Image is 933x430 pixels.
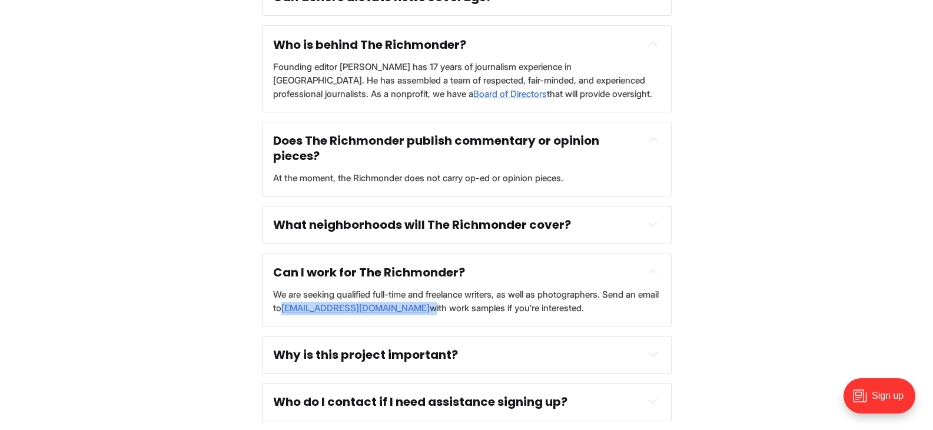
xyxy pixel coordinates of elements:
[646,265,660,279] button: Expand toggle to read content
[273,346,458,363] strong: Why is this project important?
[646,37,660,51] button: Expand toggle to read content
[430,302,584,314] span: with work samples if you’re interested.
[646,217,660,231] button: Expand toggle to read content
[281,302,430,314] a: [EMAIL_ADDRESS][DOMAIN_NAME]
[646,347,660,361] button: Expand toggle to read content
[273,61,648,99] span: Founding editor [PERSON_NAME] has 17 years of journalism experience in [GEOGRAPHIC_DATA]. He has ...
[273,216,571,233] strong: What neighborhoods will The Richmonder cover?
[273,172,563,184] span: At the moment, the Richmonder does not carry op-ed or opinion pieces.
[273,264,465,281] strong: Can I work for The Richmonder?
[273,36,466,53] strong: Who is behind The Richmonder?
[273,132,602,164] strong: Does The Richmonder publish commentary or opinion pieces?
[646,133,660,147] button: Expand toggle to read content
[834,372,933,430] iframe: portal-trigger
[547,88,652,99] span: that will provide oversight.
[273,394,567,410] strong: Who do I contact if I need assistance signing up?
[646,394,660,408] button: Expand toggle to read content
[273,289,661,314] span: We are seeking qualified full-time and freelance writers, as well as photographers. Send an email to
[473,88,547,99] a: Board of Directors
